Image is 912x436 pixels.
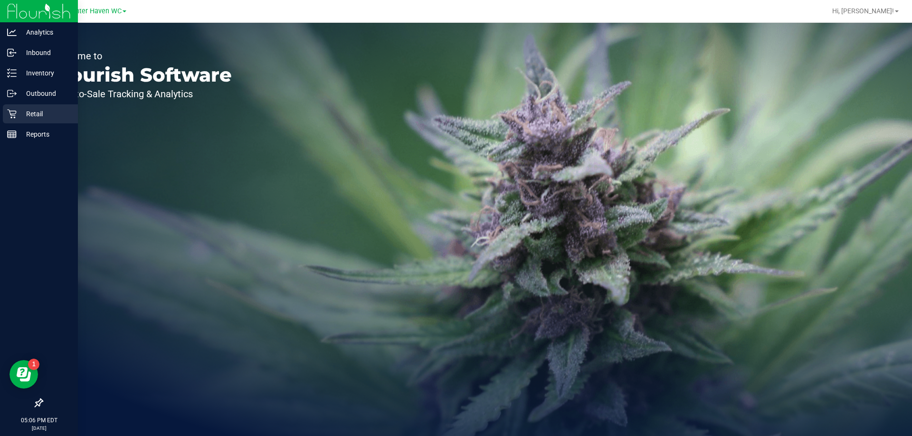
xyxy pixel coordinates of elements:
[17,67,74,79] p: Inventory
[832,7,894,15] span: Hi, [PERSON_NAME]!
[17,88,74,99] p: Outbound
[51,51,232,61] p: Welcome to
[7,89,17,98] inline-svg: Outbound
[17,108,74,120] p: Retail
[17,47,74,58] p: Inbound
[4,416,74,425] p: 05:06 PM EDT
[51,65,232,84] p: Flourish Software
[7,130,17,139] inline-svg: Reports
[7,48,17,57] inline-svg: Inbound
[7,68,17,78] inline-svg: Inventory
[4,425,74,432] p: [DATE]
[28,359,39,370] iframe: Resource center unread badge
[7,28,17,37] inline-svg: Analytics
[51,89,232,99] p: Seed-to-Sale Tracking & Analytics
[67,7,122,15] span: Winter Haven WC
[17,129,74,140] p: Reports
[9,360,38,389] iframe: Resource center
[17,27,74,38] p: Analytics
[7,109,17,119] inline-svg: Retail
